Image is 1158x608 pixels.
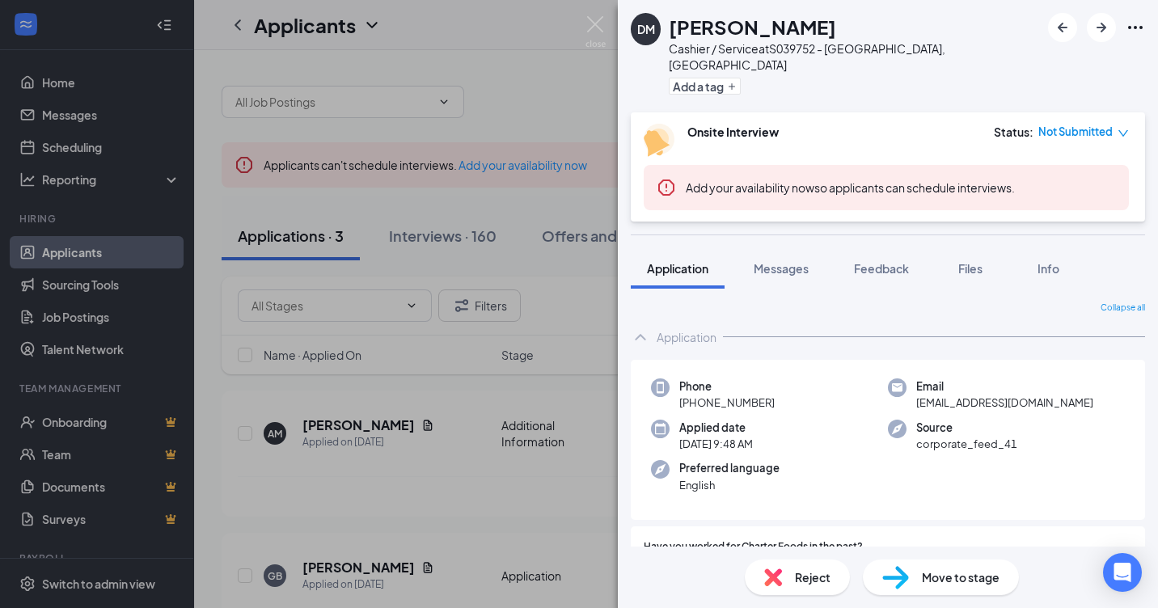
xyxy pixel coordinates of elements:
svg: ChevronUp [631,327,650,347]
button: ArrowRight [1087,13,1116,42]
span: [EMAIL_ADDRESS][DOMAIN_NAME] [916,395,1093,411]
div: Status : [994,124,1033,140]
button: ArrowLeftNew [1048,13,1077,42]
span: Email [916,378,1093,395]
span: Reject [795,568,830,586]
svg: Error [657,178,676,197]
span: Application [647,261,708,276]
svg: Plus [727,82,737,91]
svg: ArrowLeftNew [1053,18,1072,37]
span: Source [916,420,1017,436]
svg: Ellipses [1126,18,1145,37]
span: Phone [679,378,775,395]
span: Info [1038,261,1059,276]
span: Have you worked for Charter Foods in the past? [644,539,863,555]
span: [DATE] 9:48 AM [679,436,753,452]
span: Files [958,261,983,276]
span: Not Submitted [1038,124,1113,140]
span: Move to stage [922,568,1000,586]
div: Cashier / Service at S039752 - [GEOGRAPHIC_DATA], [GEOGRAPHIC_DATA] [669,40,1040,73]
span: Feedback [854,261,909,276]
button: Add your availability now [686,179,814,196]
span: down [1118,128,1129,139]
svg: ArrowRight [1092,18,1111,37]
span: Preferred language [679,460,780,476]
button: PlusAdd a tag [669,78,741,95]
span: so applicants can schedule interviews. [686,180,1015,195]
span: Collapse all [1101,302,1145,315]
div: DM [637,21,655,37]
span: corporate_feed_41 [916,436,1017,452]
span: [PHONE_NUMBER] [679,395,775,411]
h1: [PERSON_NAME] [669,13,836,40]
div: Open Intercom Messenger [1103,553,1142,592]
div: Application [657,329,716,345]
span: Messages [754,261,809,276]
span: Applied date [679,420,753,436]
span: English [679,477,780,493]
b: Onsite Interview [687,125,779,139]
